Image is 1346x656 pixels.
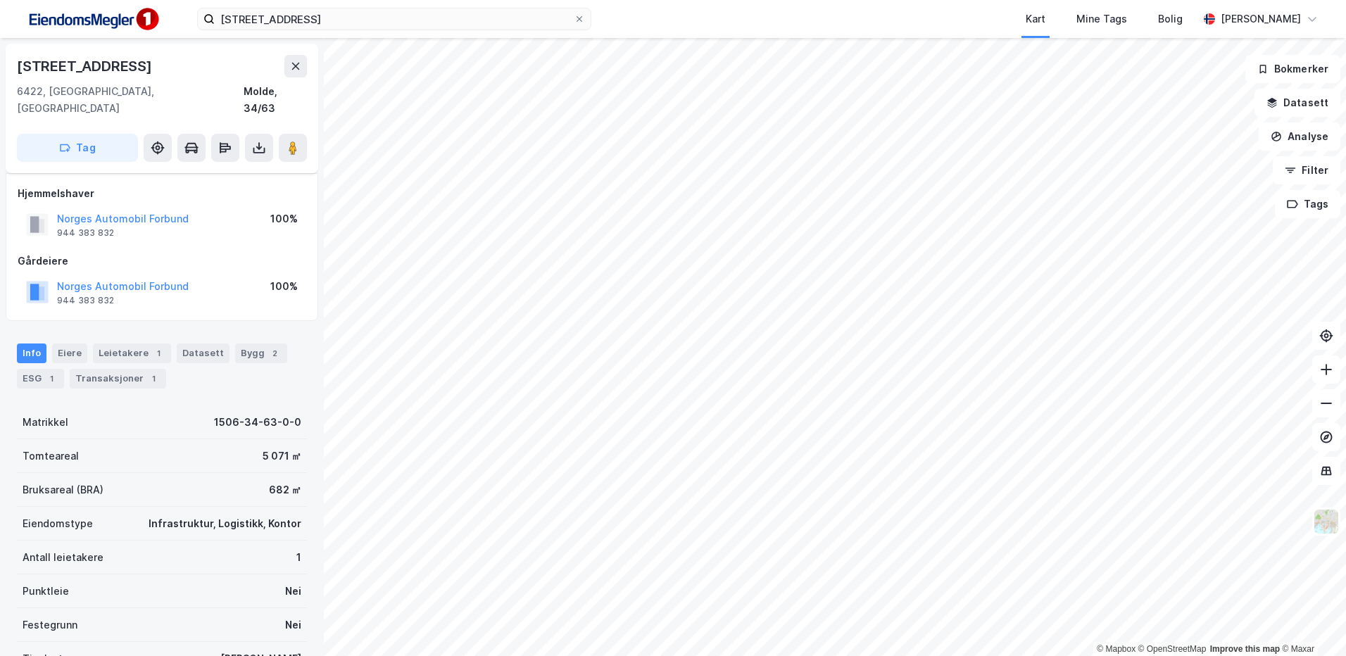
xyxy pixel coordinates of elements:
[17,83,244,117] div: 6422, [GEOGRAPHIC_DATA], [GEOGRAPHIC_DATA]
[1158,11,1183,27] div: Bolig
[23,617,77,633] div: Festegrunn
[270,210,298,227] div: 100%
[17,55,155,77] div: [STREET_ADDRESS]
[23,448,79,465] div: Tomteareal
[23,583,69,600] div: Punktleie
[270,278,298,295] div: 100%
[151,346,165,360] div: 1
[285,617,301,633] div: Nei
[57,227,114,239] div: 944 383 832
[177,343,229,363] div: Datasett
[1254,89,1340,117] button: Datasett
[23,515,93,532] div: Eiendomstype
[70,369,166,389] div: Transaksjoner
[1076,11,1127,27] div: Mine Tags
[52,343,87,363] div: Eiere
[1026,11,1045,27] div: Kart
[18,253,306,270] div: Gårdeiere
[93,343,171,363] div: Leietakere
[23,549,103,566] div: Antall leietakere
[17,134,138,162] button: Tag
[44,372,58,386] div: 1
[215,8,574,30] input: Søk på adresse, matrikkel, gårdeiere, leietakere eller personer
[149,515,301,532] div: Infrastruktur, Logistikk, Kontor
[296,549,301,566] div: 1
[146,372,161,386] div: 1
[1097,644,1136,654] a: Mapbox
[1259,122,1340,151] button: Analyse
[57,295,114,306] div: 944 383 832
[1273,156,1340,184] button: Filter
[1221,11,1301,27] div: [PERSON_NAME]
[1313,508,1340,535] img: Z
[23,481,103,498] div: Bruksareal (BRA)
[1275,190,1340,218] button: Tags
[17,343,46,363] div: Info
[269,481,301,498] div: 682 ㎡
[244,83,307,117] div: Molde, 34/63
[285,583,301,600] div: Nei
[23,414,68,431] div: Matrikkel
[214,414,301,431] div: 1506-34-63-0-0
[18,185,306,202] div: Hjemmelshaver
[1276,588,1346,656] iframe: Chat Widget
[1210,644,1280,654] a: Improve this map
[235,343,287,363] div: Bygg
[263,448,301,465] div: 5 071 ㎡
[1276,588,1346,656] div: Kontrollprogram for chat
[1138,644,1207,654] a: OpenStreetMap
[17,369,64,389] div: ESG
[1245,55,1340,83] button: Bokmerker
[23,4,163,35] img: F4PB6Px+NJ5v8B7XTbfpPpyloAAAAASUVORK5CYII=
[268,346,282,360] div: 2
